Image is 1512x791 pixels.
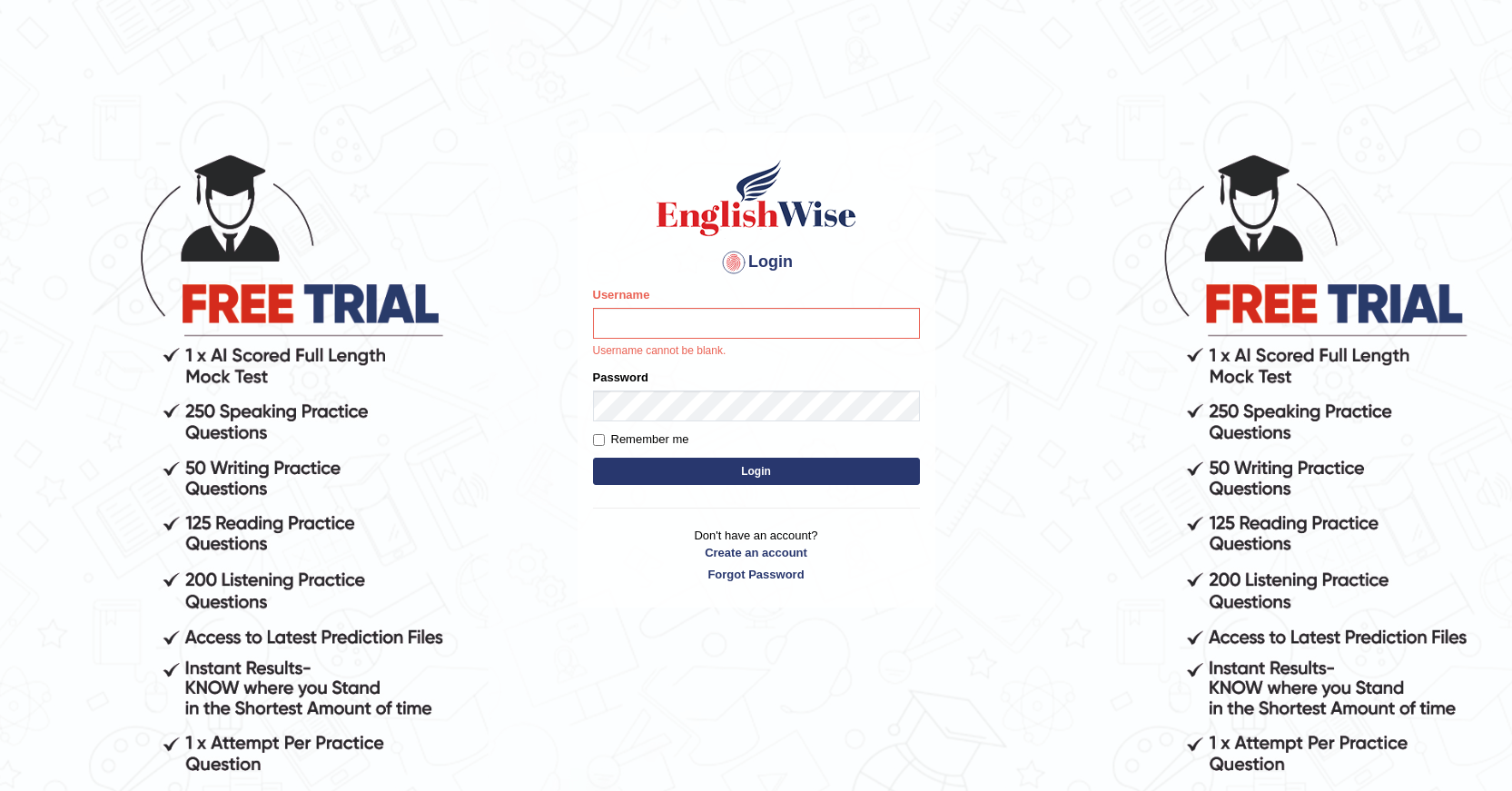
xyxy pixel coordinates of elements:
[593,544,920,561] a: Create an account
[593,527,920,583] p: Don't have an account?
[593,434,605,446] input: Remember me
[593,343,920,360] p: Username cannot be blank.
[653,157,860,239] img: Logo of English Wise sign in for intelligent practice with AI
[593,458,920,485] button: Login
[593,566,920,583] a: Forgot Password
[593,430,689,449] label: Remember me
[593,248,920,277] h4: Login
[593,369,648,386] label: Password
[593,286,650,303] label: Username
